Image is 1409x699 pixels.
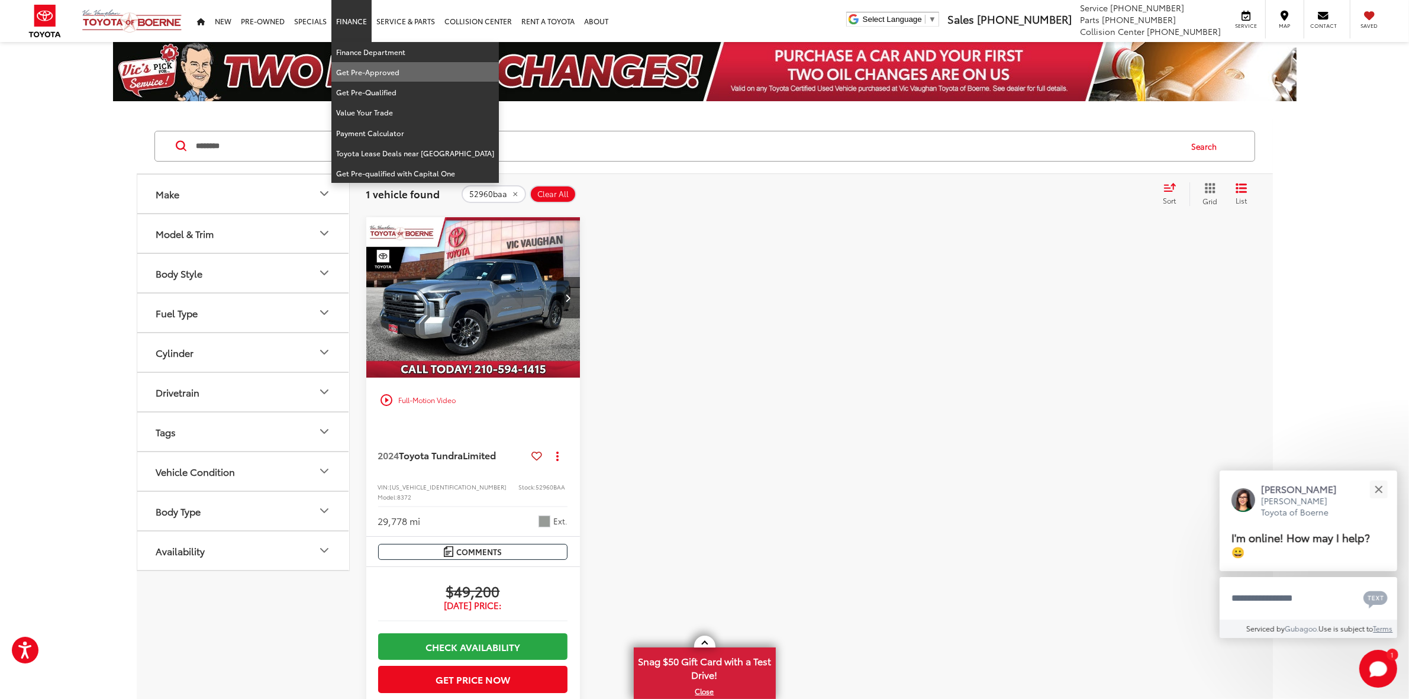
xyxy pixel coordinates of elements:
[1319,623,1373,633] span: Use is subject to
[317,186,331,201] div: Make
[317,543,331,558] div: Availability
[137,373,350,411] button: DrivetrainDrivetrain
[331,143,499,163] a: Toyota Lease Deals near [GEOGRAPHIC_DATA]
[1110,2,1184,14] span: [PHONE_NUMBER]
[378,448,399,462] span: 2024
[156,228,214,239] div: Model & Trim
[378,633,568,660] a: Check Availability
[156,545,205,556] div: Availability
[519,482,536,491] span: Stock:
[317,424,331,439] div: Tags
[1080,2,1108,14] span: Service
[462,185,526,203] button: remove 52960baa
[317,385,331,399] div: Drivetrain
[331,102,499,123] a: Value Your Trade
[366,217,581,378] a: 2024 Toyota Tundra Limited2024 Toyota Tundra Limited2024 Toyota Tundra Limited2024 Toyota Tundra ...
[378,482,390,491] span: VIN:
[556,451,559,460] span: dropdown dots
[1102,14,1176,25] span: [PHONE_NUMBER]
[1231,529,1370,559] span: I'm online! How may I help? 😀
[137,452,350,491] button: Vehicle ConditionVehicle Condition
[863,15,936,24] a: Select Language​
[1203,196,1218,206] span: Grid
[378,492,398,501] span: Model:
[1356,22,1382,30] span: Saved
[82,9,182,33] img: Vic Vaughan Toyota of Boerne
[378,514,421,528] div: 29,778 mi
[456,546,502,558] span: Comments
[331,123,499,143] a: Payment Calculator
[1261,495,1349,518] p: [PERSON_NAME] Toyota of Boerne
[399,448,463,462] span: Toyota Tundra
[317,305,331,320] div: Fuel Type
[366,217,581,378] div: 2024 Toyota Tundra Limited 0
[317,266,331,280] div: Body Style
[137,413,350,451] button: TagsTags
[156,466,236,477] div: Vehicle Condition
[156,268,203,279] div: Body Style
[1247,623,1285,633] span: Serviced by
[1359,650,1397,688] svg: Start Chat
[137,214,350,253] button: Model & TrimModel & Trim
[366,186,440,201] span: 1 vehicle found
[1285,623,1319,633] a: Gubagoo.
[195,132,1181,160] input: Search by Make, Model, or Keyword
[1272,22,1298,30] span: Map
[1157,182,1189,206] button: Select sort value
[378,544,568,560] button: Comments
[317,226,331,240] div: Model & Trim
[463,448,496,462] span: Limited
[331,163,499,183] a: Get Pre-qualified with Capital One
[156,505,201,517] div: Body Type
[113,42,1297,101] img: Two Free Oil Change Vic Vaughan Toyota of Boerne Boerne TX
[137,532,350,570] button: AvailabilityAvailability
[530,185,576,203] button: Clear All
[444,546,453,556] img: Comments
[863,15,922,24] span: Select Language
[156,347,194,358] div: Cylinder
[331,62,499,82] a: Get Pre-Approved
[1189,182,1227,206] button: Grid View
[1147,25,1221,37] span: [PHONE_NUMBER]
[317,345,331,359] div: Cylinder
[317,464,331,478] div: Vehicle Condition
[378,666,568,692] button: Get Price Now
[398,492,412,501] span: 8372
[977,11,1072,27] span: [PHONE_NUMBER]
[1233,22,1259,30] span: Service
[1360,585,1391,611] button: Chat with SMS
[390,482,507,491] span: [US_VEHICLE_IDENTIFICATION_NUMBER]
[1220,471,1397,638] div: Close[PERSON_NAME][PERSON_NAME] Toyota of BoerneI'm online! How may I help? 😀Type your messageCha...
[1181,131,1234,161] button: Search
[137,333,350,372] button: CylinderCylinder
[1363,590,1388,608] svg: Text
[556,277,580,318] button: Next image
[1366,476,1391,502] button: Close
[378,449,527,462] a: 2024Toyota TundraLimited
[1236,195,1247,205] span: List
[137,175,350,213] button: MakeMake
[366,217,581,379] img: 2024 Toyota Tundra Limited
[547,445,568,466] button: Actions
[536,482,566,491] span: 52960BAA
[553,516,568,527] span: Ext.
[137,254,350,292] button: Body StyleBody Style
[635,649,775,685] span: Snag $50 Gift Card with a Test Drive!
[331,42,499,62] a: Finance Department
[378,582,568,600] span: $49,200
[947,11,974,27] span: Sales
[538,189,569,199] span: Clear All
[1080,14,1100,25] span: Parts
[470,189,508,199] span: 52960baa
[1359,650,1397,688] button: Toggle Chat Window
[331,82,499,102] a: Get Pre-Qualified
[1373,623,1393,633] a: Terms
[378,600,568,611] span: [DATE] Price:
[1227,182,1256,206] button: List View
[1261,482,1349,495] p: [PERSON_NAME]
[137,294,350,332] button: Fuel TypeFuel Type
[156,307,198,318] div: Fuel Type
[1220,577,1397,620] textarea: Type your message
[156,188,180,199] div: Make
